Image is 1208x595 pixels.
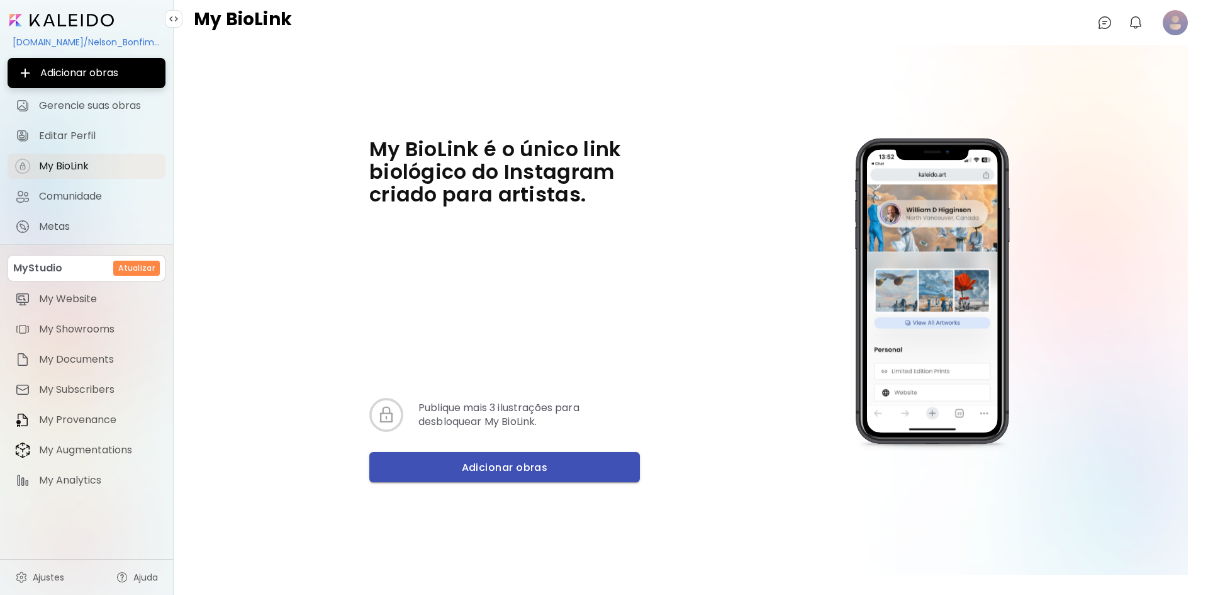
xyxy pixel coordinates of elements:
a: Comunidade iconComunidade [8,184,165,209]
img: item [15,382,30,397]
button: Adicionar obras [8,58,165,88]
span: My Subscribers [39,383,158,396]
a: Editar Perfil iconEditar Perfil [8,123,165,149]
img: item [15,412,30,428]
span: Ajustes [33,571,64,584]
a: Ajustes [8,565,72,590]
a: itemMy Website [8,286,165,312]
img: item [15,322,30,337]
span: My Analytics [39,474,158,487]
button: Adicionar obras [369,452,640,482]
img: item [15,352,30,367]
img: item [15,442,30,458]
a: itemMy Subscribers [8,377,165,402]
span: My Augmentations [39,444,158,456]
span: My Showrooms [39,323,158,336]
h6: Atualizar [118,263,155,274]
span: Metas [39,220,158,233]
span: My BioLink [39,160,158,173]
span: My Website [39,293,158,305]
img: Editar Perfil icon [15,128,30,144]
img: collapse [169,14,179,24]
a: itemMy Augmentations [8,438,165,463]
iframe: Meu BioLink (Portuguese) [369,226,640,378]
div: [DOMAIN_NAME]/Nelson_Bonfim_Do_Prado [8,31,165,53]
span: My Provenance [39,414,158,426]
span: Gerencie suas obras [39,99,158,112]
img: Metas icon [15,219,30,234]
h4: My BioLink [194,10,292,35]
span: Adicionar obras [18,65,155,81]
a: completeMetas iconMetas [8,214,165,239]
img: bellIcon [1128,15,1143,30]
span: Editar Perfil [39,130,158,142]
img: help [116,571,128,584]
img: item [15,473,30,488]
a: itemMy Analytics [8,468,165,493]
p: My BioLink é o único link biológico do Instagram criado para artistas. [369,138,640,206]
a: itemMy Documents [8,347,165,372]
span: Comunidade [39,190,158,203]
img: item [15,292,30,307]
img: chatIcon [1097,15,1112,30]
span: My Documents [39,353,158,366]
button: bellIcon [1125,12,1146,33]
img: Gerencie suas obras icon [15,98,30,113]
img: kaleido_card [853,138,1012,453]
a: iconcompleteMy BioLink [8,154,165,179]
a: itemMy Showrooms [8,317,165,342]
p: MyStudio [13,261,62,276]
p: Publique mais 3 ilustrações para desbloquear My BioLink. [418,401,640,429]
a: Gerencie suas obras iconGerencie suas obras [8,93,165,118]
img: Comunidade icon [15,189,30,204]
span: Adicionar obras [379,461,630,474]
img: settings [15,571,28,584]
a: itemMy Provenance [8,407,165,433]
a: Ajuda [108,565,165,590]
span: Ajuda [133,571,158,584]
